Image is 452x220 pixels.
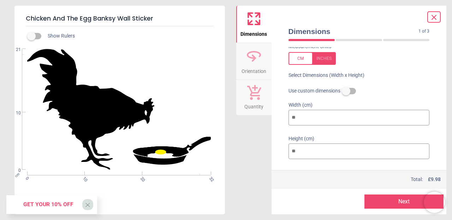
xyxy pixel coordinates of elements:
label: Height (cm) [289,135,430,142]
iframe: Brevo live chat [424,192,445,213]
span: Orientation [242,64,266,75]
span: 0 [7,168,21,174]
span: £ [428,176,441,183]
span: Quantity [244,100,263,111]
span: 21 [7,47,21,53]
span: 1 of 3 [418,28,429,34]
div: Show Rulers [31,32,225,40]
button: Dimensions [236,6,272,43]
span: 0 [24,176,29,180]
span: 10 [7,110,21,116]
span: 32 [208,176,213,180]
span: 20 [139,176,143,180]
span: Dimensions [289,26,419,36]
h5: Chicken And The Egg Banksy Wall Sticker [26,11,214,26]
button: Next [364,194,444,209]
span: cm [14,172,20,178]
span: Dimensions [240,27,267,38]
span: Use custom dimensions [289,88,340,95]
label: Select Dimensions (Width x Height) [283,72,364,79]
button: Quantity [236,80,272,115]
label: Width (cm) [289,102,430,109]
span: 10 [81,176,86,180]
button: Orientation [236,43,272,80]
span: 9.98 [431,176,441,182]
div: Total: [288,176,441,183]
